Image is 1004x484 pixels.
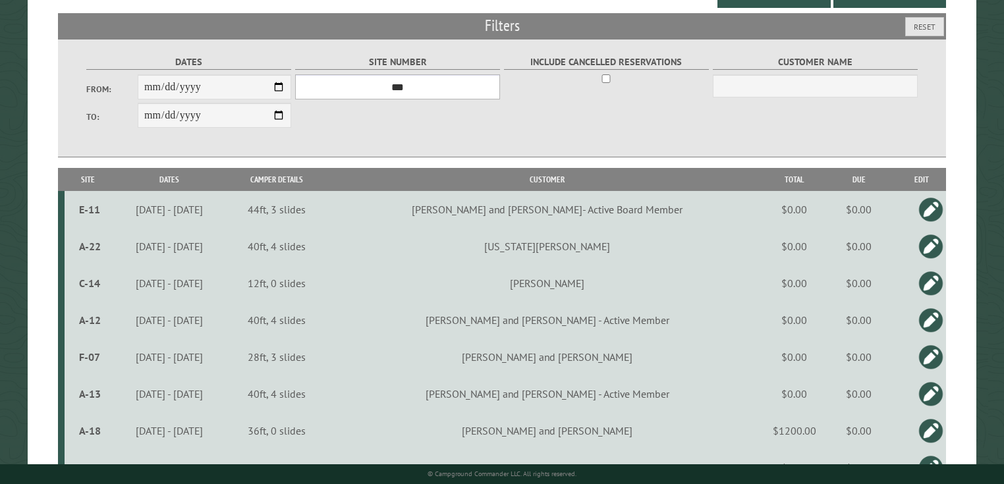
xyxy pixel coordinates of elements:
small: © Campground Commander LLC. All rights reserved. [428,470,576,478]
label: Customer Name [713,55,918,70]
td: [PERSON_NAME] and [PERSON_NAME] - Active Member [327,302,768,338]
td: [PERSON_NAME] and [PERSON_NAME] [327,412,768,449]
button: Reset [905,17,944,36]
label: Dates [86,55,291,70]
div: F-07 [70,350,110,363]
td: $0.00 [768,265,821,302]
th: Total [768,168,821,191]
div: A-13 [70,387,110,400]
div: A-12 [70,313,110,327]
label: To: [86,111,138,123]
td: 40ft, 4 slides [227,228,326,265]
th: Customer [327,168,768,191]
div: A-09 [70,461,110,474]
div: A-18 [70,424,110,437]
div: [DATE] - [DATE] [114,424,225,437]
td: $0.00 [821,302,897,338]
th: Camper Details [227,168,326,191]
div: E-11 [70,203,110,216]
th: Edit [897,168,946,191]
td: $0.00 [821,228,897,265]
div: [DATE] - [DATE] [114,461,225,474]
td: $0.00 [768,228,821,265]
td: $0.00 [821,375,897,412]
div: [DATE] - [DATE] [114,313,225,327]
td: [PERSON_NAME] [327,265,768,302]
td: $0.00 [821,338,897,375]
td: [US_STATE][PERSON_NAME] [327,228,768,265]
td: $0.00 [768,338,821,375]
td: $1200.00 [768,412,821,449]
td: $0.00 [821,191,897,228]
h2: Filters [58,13,947,38]
div: C-14 [70,277,110,290]
div: [DATE] - [DATE] [114,277,225,290]
td: 12ft, 0 slides [227,265,326,302]
div: [DATE] - [DATE] [114,240,225,253]
td: $0.00 [768,191,821,228]
label: From: [86,83,138,95]
td: [PERSON_NAME] and [PERSON_NAME] - Active Member [327,375,768,412]
th: Due [821,168,897,191]
td: 28ft, 3 slides [227,338,326,375]
td: $0.00 [768,302,821,338]
td: $0.00 [821,412,897,449]
label: Site Number [295,55,500,70]
td: [PERSON_NAME] and [PERSON_NAME]- Active Board Member [327,191,768,228]
div: A-22 [70,240,110,253]
td: $0.00 [821,265,897,302]
td: 40ft, 4 slides [227,375,326,412]
td: 40ft, 4 slides [227,302,326,338]
label: Include Cancelled Reservations [504,55,709,70]
th: Dates [112,168,227,191]
td: 44ft, 3 slides [227,191,326,228]
th: Site [65,168,113,191]
div: [DATE] - [DATE] [114,203,225,216]
div: [DATE] - [DATE] [114,387,225,400]
div: [DATE] - [DATE] [114,350,225,363]
td: 36ft, 0 slides [227,412,326,449]
td: [PERSON_NAME] and [PERSON_NAME] [327,338,768,375]
td: $0.00 [768,375,821,412]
